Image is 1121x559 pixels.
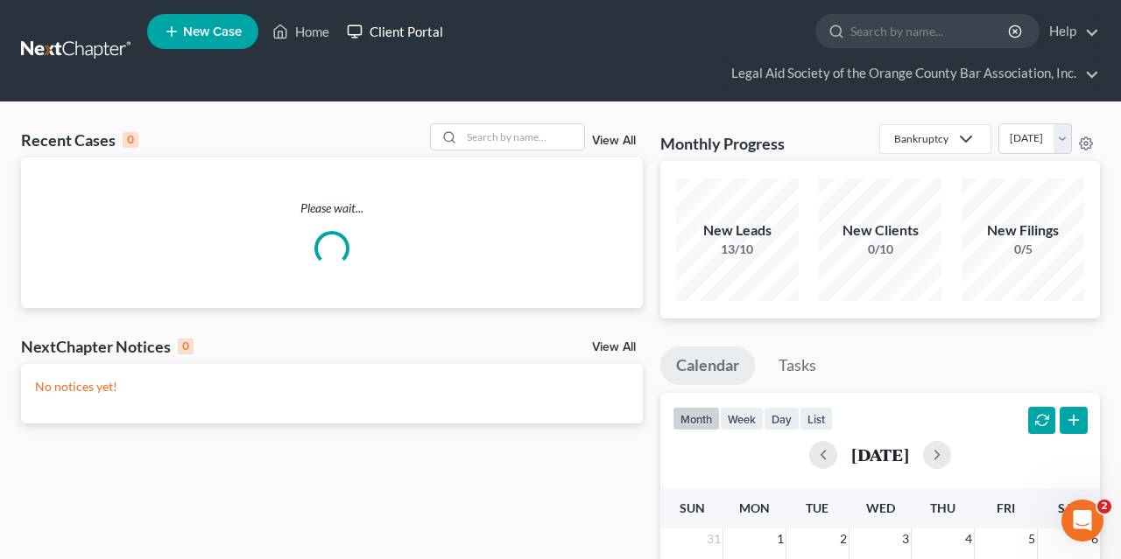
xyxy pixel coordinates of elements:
[764,407,800,430] button: day
[997,500,1015,515] span: Fri
[1040,16,1099,47] a: Help
[123,132,138,148] div: 0
[866,500,895,515] span: Wed
[1061,500,1103,542] iframe: Intercom live chat
[723,58,1099,89] a: Legal Aid Society of the Orange County Bar Association, Inc.
[178,339,194,354] div: 0
[739,500,770,515] span: Mon
[963,528,974,549] span: 4
[819,241,941,258] div: 0/10
[21,129,138,150] div: Recent Cases
[264,16,338,47] a: Home
[930,500,955,515] span: Thu
[680,500,705,515] span: Sun
[660,346,755,385] a: Calendar
[838,528,849,549] span: 2
[962,220,1084,241] div: New Filings
[894,131,948,146] div: Bankruptcy
[21,199,643,217] p: Please wait...
[1058,500,1080,515] span: Sat
[900,528,911,549] span: 3
[851,445,909,464] h2: [DATE]
[1097,500,1111,514] span: 2
[720,407,764,430] button: week
[763,346,832,385] a: Tasks
[819,220,941,241] div: New Clients
[462,124,584,150] input: Search by name...
[35,378,629,395] p: No notices yet!
[592,341,636,353] a: View All
[660,133,785,154] h3: Monthly Progress
[21,336,194,357] div: NextChapter Notices
[183,25,242,38] span: New Case
[775,528,786,549] span: 1
[673,407,720,430] button: month
[705,528,723,549] span: 31
[1026,528,1037,549] span: 5
[338,16,452,47] a: Client Portal
[676,241,799,258] div: 13/10
[676,220,799,241] div: New Leads
[962,241,1084,258] div: 0/5
[850,15,1011,47] input: Search by name...
[592,135,636,147] a: View All
[800,407,833,430] button: list
[806,500,828,515] span: Tue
